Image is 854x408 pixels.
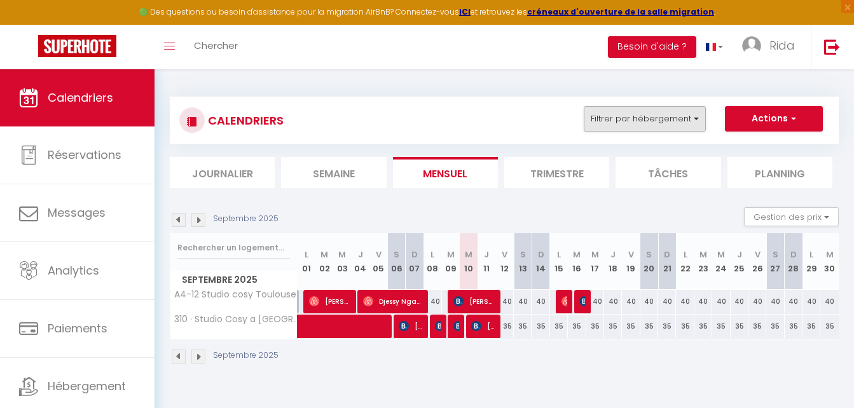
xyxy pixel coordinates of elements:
[744,207,839,226] button: Gestion des prix
[520,248,526,261] abbr: S
[561,289,567,313] span: [PERSON_NAME] [PERSON_NAME]
[298,233,315,290] th: 01
[731,233,748,290] th: 25
[305,248,308,261] abbr: L
[727,157,832,188] li: Planning
[824,39,840,55] img: logout
[820,290,839,313] div: 40
[213,350,279,362] p: Septembre 2025
[532,290,549,313] div: 40
[48,378,126,394] span: Hébergement
[826,248,834,261] abbr: M
[478,233,495,290] th: 11
[785,315,802,338] div: 35
[406,233,424,290] th: 07
[604,233,622,290] th: 18
[281,157,386,188] li: Semaine
[538,248,544,261] abbr: D
[731,290,748,313] div: 40
[496,233,514,290] th: 12
[755,248,761,261] abbr: V
[170,271,297,289] span: Septembre 2025
[748,233,766,290] th: 26
[769,37,795,53] span: Rida
[785,233,802,290] th: 28
[333,233,351,290] th: 03
[48,262,99,278] span: Analytics
[712,290,730,313] div: 40
[616,157,720,188] li: Tâches
[748,315,766,338] div: 35
[622,290,640,313] div: 40
[465,248,472,261] abbr: M
[496,315,514,338] div: 35
[658,315,676,338] div: 35
[453,289,495,313] span: [PERSON_NAME]
[802,315,820,338] div: 35
[369,233,387,290] th: 05
[550,233,568,290] th: 15
[584,106,706,132] button: Filtrer par hébergement
[460,233,478,290] th: 10
[459,6,471,17] a: ICI
[411,248,418,261] abbr: D
[527,6,714,17] a: créneaux d'ouverture de la salle migration
[363,289,422,313] span: Djessy Ngaka
[213,213,279,225] p: Septembre 2025
[676,290,694,313] div: 40
[453,314,459,338] span: [PERSON_NAME]
[586,315,604,338] div: 35
[177,236,290,259] input: Rechercher un logement...
[676,315,694,338] div: 35
[435,314,441,338] span: [PERSON_NAME]
[694,315,712,338] div: 35
[809,248,813,261] abbr: L
[742,36,761,55] img: ...
[320,248,328,261] abbr: M
[640,315,658,338] div: 35
[514,233,532,290] th: 13
[430,248,434,261] abbr: L
[496,290,514,313] div: 40
[731,315,748,338] div: 35
[471,314,495,338] span: [PERSON_NAME]
[309,289,350,313] span: [PERSON_NAME]
[514,315,532,338] div: 35
[766,233,784,290] th: 27
[573,248,581,261] abbr: M
[684,248,687,261] abbr: L
[394,248,399,261] abbr: S
[194,39,238,52] span: Chercher
[737,248,742,261] abbr: J
[424,290,441,313] div: 40
[484,248,489,261] abbr: J
[733,25,811,69] a: ... Rida
[748,290,766,313] div: 40
[424,233,441,290] th: 08
[172,315,300,324] span: 310 · Studio Cosy a [GEOGRAPHIC_DATA]
[338,248,346,261] abbr: M
[628,248,634,261] abbr: V
[38,35,116,57] img: Super Booking
[399,314,422,338] span: [PERSON_NAME]
[725,106,823,132] button: Actions
[442,233,460,290] th: 09
[664,248,670,261] abbr: D
[658,290,676,313] div: 40
[514,290,532,313] div: 40
[48,320,107,336] span: Paiements
[646,248,652,261] abbr: S
[640,290,658,313] div: 40
[550,315,568,338] div: 35
[604,290,622,313] div: 40
[502,248,507,261] abbr: V
[557,248,561,261] abbr: L
[622,315,640,338] div: 35
[184,25,247,69] a: Chercher
[820,315,839,338] div: 35
[586,290,604,313] div: 40
[676,233,694,290] th: 22
[48,147,121,163] span: Réservations
[820,233,839,290] th: 30
[790,248,797,261] abbr: D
